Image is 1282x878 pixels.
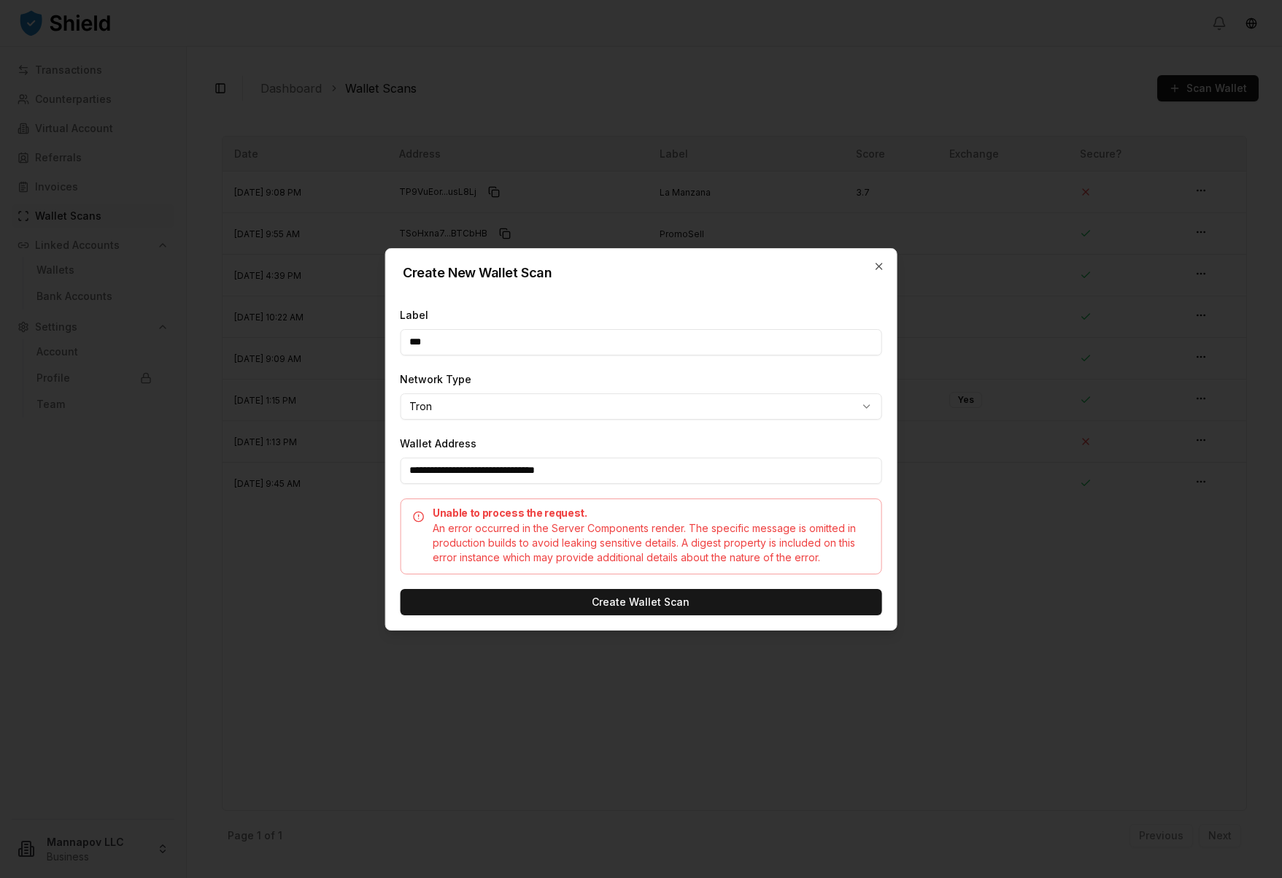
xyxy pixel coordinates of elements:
[400,373,471,385] label: Network Type
[403,266,879,280] h2: Create New Wallet Scan
[400,589,882,615] button: Create Wallet Scan
[412,521,870,565] div: An error occurred in the Server Components render. The specific message is omitted in production ...
[412,508,870,518] h5: Unable to process the request.
[400,309,428,321] label: Label
[400,437,476,450] label: Wallet Address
